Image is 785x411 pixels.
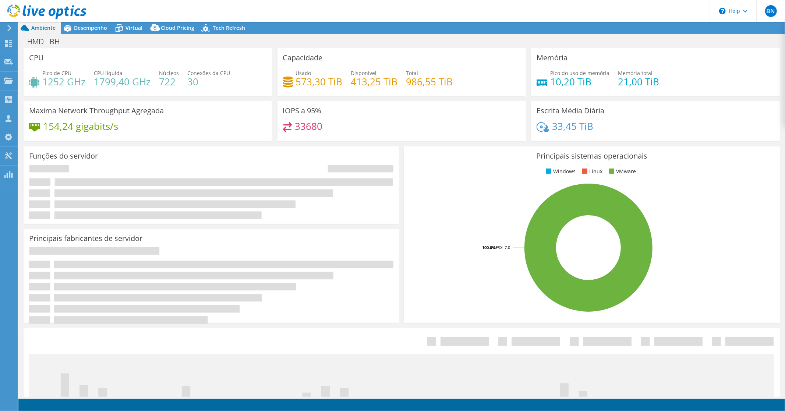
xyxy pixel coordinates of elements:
[351,70,377,77] span: Disponível
[29,54,44,62] h3: CPU
[125,24,142,31] span: Virtual
[719,8,726,14] svg: \n
[618,70,653,77] span: Memória total
[550,70,609,77] span: Pico do uso de memória
[351,78,398,86] h4: 413,25 TiB
[537,107,604,115] h3: Escrita Média Diária
[406,70,418,77] span: Total
[544,167,576,176] li: Windows
[187,70,230,77] span: Conexões da CPU
[42,70,71,77] span: Pico de CPU
[550,78,609,86] h4: 10,20 TiB
[496,245,510,250] tspan: ESXi 7.0
[161,24,194,31] span: Cloud Pricing
[295,122,322,130] h4: 33680
[29,107,164,115] h3: Maxima Network Throughput Agregada
[283,107,322,115] h3: IOPS a 95%
[580,167,602,176] li: Linux
[607,167,636,176] li: VMware
[537,54,567,62] h3: Memória
[406,78,453,86] h4: 986,55 TiB
[94,78,151,86] h4: 1799,40 GHz
[410,152,774,160] h3: Principais sistemas operacionais
[159,78,179,86] h4: 722
[43,122,118,130] h4: 154,24 gigabits/s
[213,24,245,31] span: Tech Refresh
[187,78,230,86] h4: 30
[482,245,496,250] tspan: 100.0%
[296,78,343,86] h4: 573,30 TiB
[31,24,56,31] span: Ambiente
[29,152,98,160] h3: Funções do servidor
[94,70,123,77] span: CPU líquida
[29,234,142,242] h3: Principais fabricantes de servidor
[159,70,179,77] span: Núcleos
[552,122,593,130] h4: 33,45 TiB
[765,5,777,17] span: BN
[74,24,107,31] span: Desempenho
[42,78,85,86] h4: 1252 GHz
[618,78,659,86] h4: 21,00 TiB
[296,70,311,77] span: Usado
[24,38,71,46] h1: HMD - BH
[283,54,323,62] h3: Capacidade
